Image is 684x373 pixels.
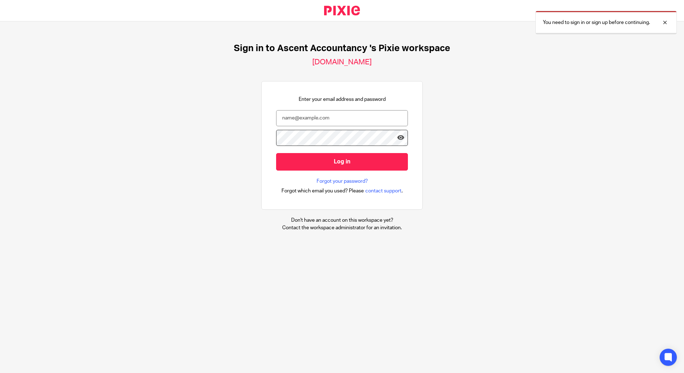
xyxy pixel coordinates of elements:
[281,187,364,195] span: Forgot which email you used? Please
[312,58,372,67] h2: [DOMAIN_NAME]
[543,19,650,26] p: You need to sign in or sign up before continuing.
[281,187,403,195] div: .
[299,96,386,103] p: Enter your email address and password
[282,224,402,231] p: Contact the workspace administrator for an invitation.
[234,43,450,54] h1: Sign in to Ascent Accountancy 's Pixie workspace
[276,153,408,171] input: Log in
[276,110,408,126] input: name@example.com
[317,178,368,185] a: Forgot your password?
[365,187,401,195] span: contact support
[282,217,402,224] p: Don't have an account on this workspace yet?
